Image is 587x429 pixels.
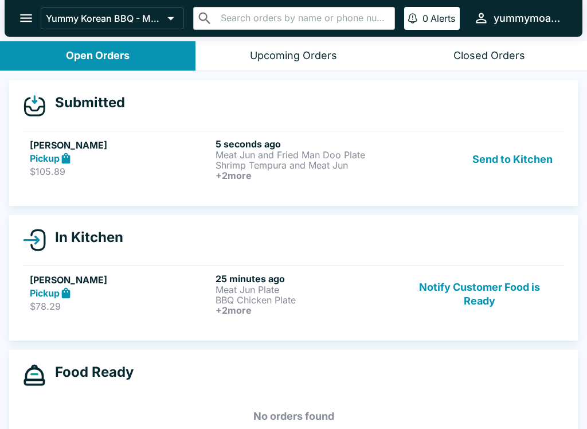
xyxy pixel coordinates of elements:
h6: + 2 more [216,305,397,315]
div: yummymoanalua [494,11,564,25]
button: open drawer [11,3,41,33]
h4: In Kitchen [46,229,123,246]
p: Yummy Korean BBQ - Moanalua [46,13,163,24]
strong: Pickup [30,287,60,299]
button: Notify Customer Food is Ready [402,273,557,315]
input: Search orders by name or phone number [217,10,390,26]
p: BBQ Chicken Plate [216,295,397,305]
p: Shrimp Tempura and Meat Jun [216,160,397,170]
p: 0 [422,13,428,24]
div: Open Orders [66,49,130,63]
p: Alerts [431,13,455,24]
h5: [PERSON_NAME] [30,138,211,152]
p: Meat Jun Plate [216,284,397,295]
button: Yummy Korean BBQ - Moanalua [41,7,184,29]
strong: Pickup [30,153,60,164]
h6: 5 seconds ago [216,138,397,150]
a: [PERSON_NAME]Pickup$105.895 seconds agoMeat Jun and Fried Man Doo PlateShrimp Tempura and Meat Ju... [23,131,564,188]
h4: Food Ready [46,364,134,381]
button: Send to Kitchen [468,138,557,181]
button: yummymoanalua [469,6,569,30]
h5: [PERSON_NAME] [30,273,211,287]
p: Meat Jun and Fried Man Doo Plate [216,150,397,160]
p: $78.29 [30,301,211,312]
h6: 25 minutes ago [216,273,397,284]
h6: + 2 more [216,170,397,181]
div: Upcoming Orders [250,49,337,63]
h4: Submitted [46,94,125,111]
a: [PERSON_NAME]Pickup$78.2925 minutes agoMeat Jun PlateBBQ Chicken Plate+2moreNotify Customer Food ... [23,266,564,322]
p: $105.89 [30,166,211,177]
div: Closed Orders [453,49,525,63]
